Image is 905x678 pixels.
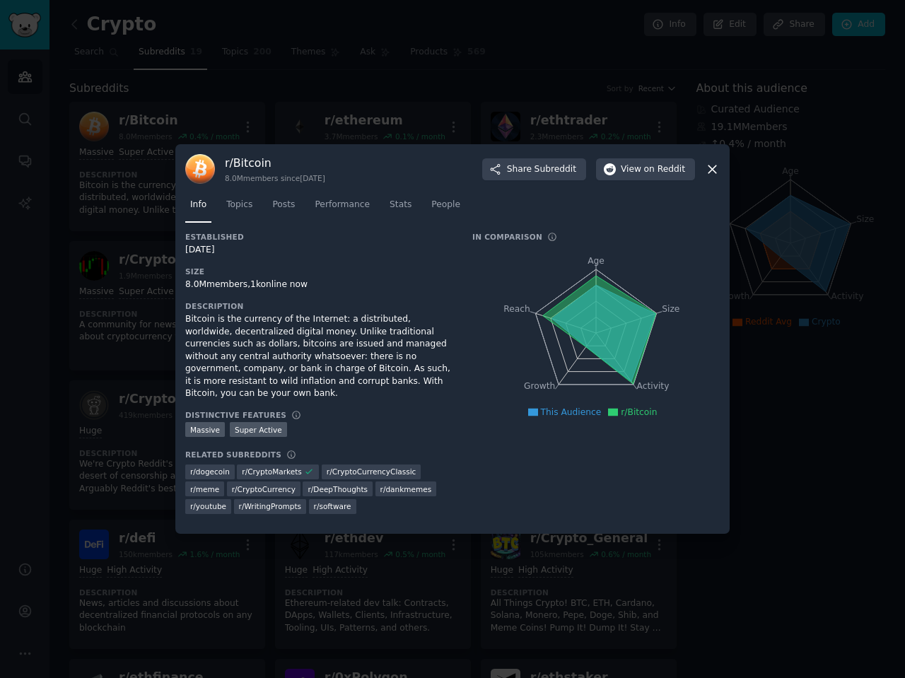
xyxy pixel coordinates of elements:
[327,467,416,477] span: r/ CryptoCurrencyClassic
[524,382,555,392] tspan: Growth
[507,163,576,176] span: Share
[267,194,300,223] a: Posts
[185,410,286,420] h3: Distinctive Features
[308,484,368,494] span: r/ DeepThoughts
[482,158,586,181] button: ShareSubreddit
[185,422,225,437] div: Massive
[185,154,215,184] img: Bitcoin
[588,256,605,266] tspan: Age
[190,501,226,511] span: r/ youtube
[662,304,679,314] tspan: Size
[239,501,302,511] span: r/ WritingPrompts
[621,407,657,417] span: r/Bitcoin
[242,467,302,477] span: r/ CryptoMarkets
[221,194,257,223] a: Topics
[185,244,452,257] div: [DATE]
[185,279,452,291] div: 8.0M members, 1k online now
[225,173,325,183] div: 8.0M members since [DATE]
[503,304,530,314] tspan: Reach
[644,163,685,176] span: on Reddit
[185,194,211,223] a: Info
[190,199,206,211] span: Info
[637,382,670,392] tspan: Activity
[226,199,252,211] span: Topics
[431,199,460,211] span: People
[596,158,695,181] button: Viewon Reddit
[472,232,542,242] h3: In Comparison
[225,156,325,170] h3: r/ Bitcoin
[390,199,411,211] span: Stats
[541,407,602,417] span: This Audience
[314,501,351,511] span: r/ software
[232,484,296,494] span: r/ CryptoCurrency
[621,163,685,176] span: View
[272,199,295,211] span: Posts
[190,467,230,477] span: r/ dogecoin
[535,163,576,176] span: Subreddit
[230,422,287,437] div: Super Active
[385,194,416,223] a: Stats
[426,194,465,223] a: People
[185,450,281,460] h3: Related Subreddits
[380,484,432,494] span: r/ dankmemes
[310,194,375,223] a: Performance
[185,301,452,311] h3: Description
[185,232,452,242] h3: Established
[315,199,370,211] span: Performance
[185,267,452,276] h3: Size
[185,313,452,400] div: Bitcoin is the currency of the Internet: a distributed, worldwide, decentralized digital money. U...
[190,484,219,494] span: r/ meme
